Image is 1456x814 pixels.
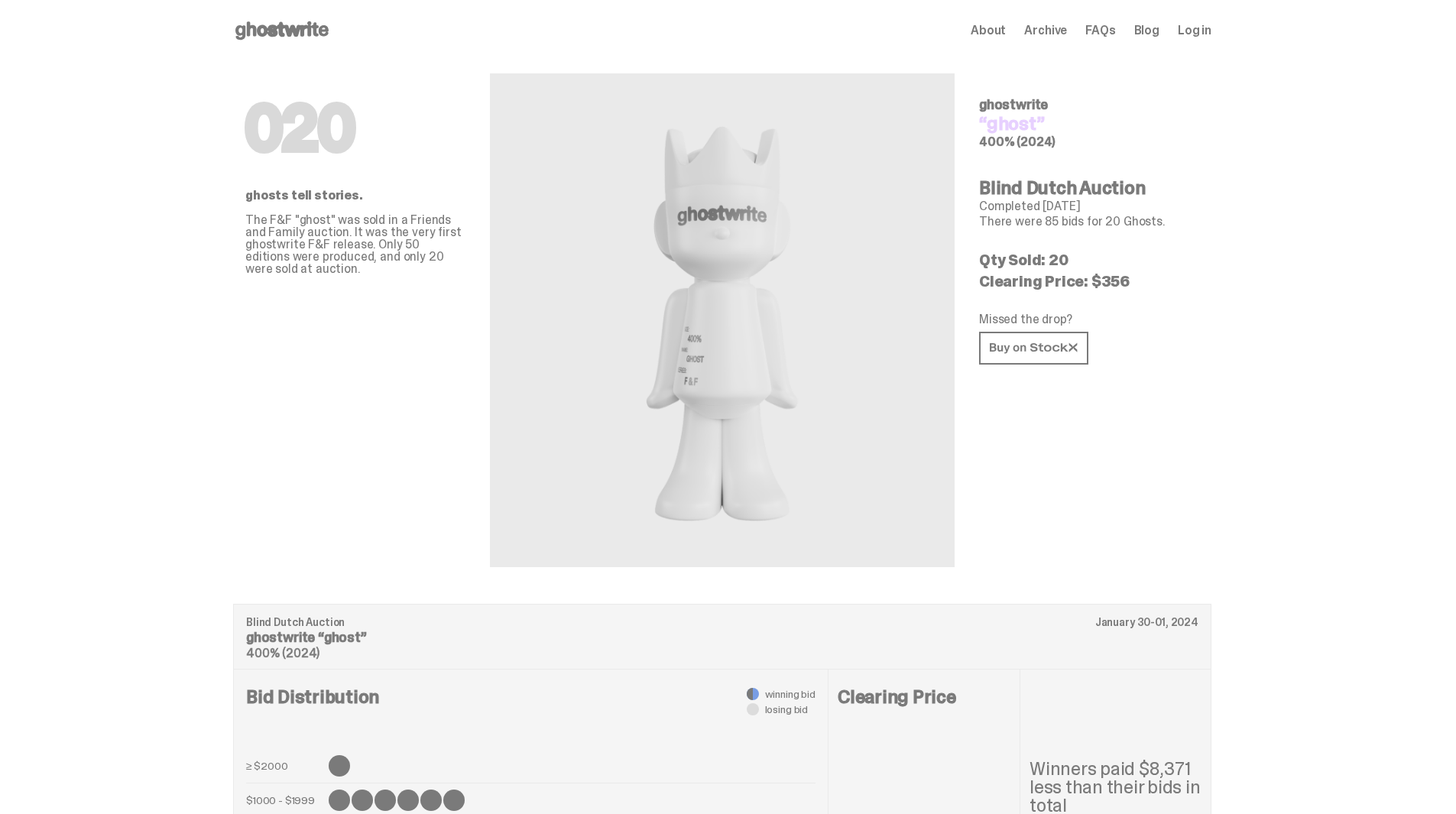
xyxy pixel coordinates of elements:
p: Blind Dutch Auction [246,617,1198,628]
a: FAQs [1085,24,1115,37]
h1: 020 [245,98,465,159]
a: Blog [1134,24,1159,37]
p: Clearing Price: $356 [979,274,1199,289]
p: ≥ $2000 [246,755,323,777]
p: $1000 - $1999 [246,790,323,811]
p: ghosts tell stories. [245,190,465,202]
a: About [971,24,1006,37]
p: Missed the drop? [979,313,1199,326]
h4: Bid Distribution [246,688,816,755]
p: There were 85 bids for 20 Ghosts. [979,216,1199,228]
a: Archive [1024,24,1067,37]
p: Completed [DATE] [979,200,1199,212]
p: Qty Sold: 20 [979,252,1199,268]
span: losing bid [765,704,809,715]
p: January 30-01, 2024 [1095,617,1198,628]
span: 400% (2024) [979,134,1056,150]
a: Log in [1178,24,1211,37]
span: winning bid [765,689,816,699]
p: ghostwrite “ghost” [246,631,1198,644]
span: 400% (2024) [246,645,319,661]
p: The F&F "ghost" was sold in a Friends and Family auction. It was the very first ghostwrite F&F re... [245,214,465,275]
h4: “ghost” [979,115,1199,133]
span: ghostwrite [979,96,1048,114]
h4: Clearing Price [838,688,1010,706]
img: ghostwrite&ldquo;ghost&rdquo; [604,110,840,530]
h4: Blind Dutch Auction [979,179,1199,197]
